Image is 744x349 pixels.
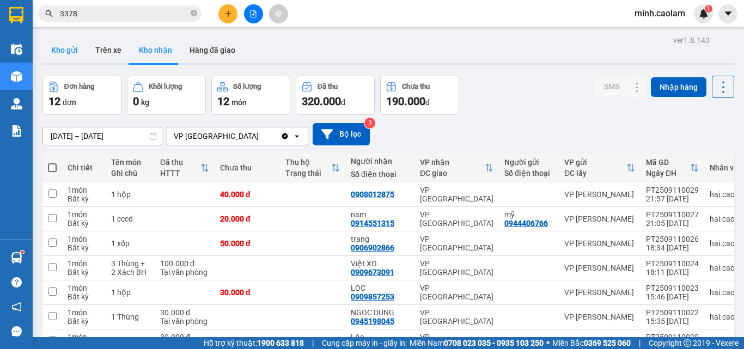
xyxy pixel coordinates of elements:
th: Toggle SortBy [641,154,704,182]
th: Toggle SortBy [155,154,215,182]
img: warehouse-icon [11,71,22,82]
input: Selected VP Sài Gòn. [260,131,261,142]
div: Tại văn phòng [160,268,209,277]
button: Nhập hàng [651,77,706,97]
div: Ghi chú [111,169,149,177]
div: VP [PERSON_NAME] [564,215,635,223]
div: VP [GEOGRAPHIC_DATA] [420,210,493,228]
button: aim [269,4,288,23]
span: file-add [249,10,257,17]
div: PT2509110020 [646,333,699,341]
span: 0 [133,95,139,108]
input: Select a date range. [43,127,162,145]
img: logo-vxr [9,7,23,23]
div: VP [PERSON_NAME] [564,313,635,321]
span: Miền Bắc [552,337,631,349]
div: Chi tiết [68,163,100,172]
div: Ngày ĐH [646,169,690,177]
button: caret-down [718,4,737,23]
img: warehouse-icon [11,44,22,55]
span: Cung cấp máy in - giấy in: [322,337,407,349]
input: Tìm tên, số ĐT hoặc mã đơn [60,8,188,20]
img: solution-icon [11,125,22,137]
button: file-add [244,4,263,23]
div: NGOC DUNG [351,308,409,317]
div: Mã GD [646,158,690,167]
div: 1 hộp [111,288,149,297]
div: Tên món [111,158,149,167]
div: PT2509110026 [646,235,699,243]
div: 1 món [68,308,100,317]
span: 320.000 [302,95,341,108]
li: (c) 2017 [92,52,150,65]
sup: 3 [364,118,375,128]
span: ⚪️ [546,341,550,345]
div: 1 món [68,186,100,194]
span: 12 [217,95,229,108]
div: VP [PERSON_NAME] [564,190,635,199]
img: icon-new-feature [699,9,709,19]
div: VP [GEOGRAPHIC_DATA] [420,235,493,252]
div: 3 Thùng + 2 Xách BH [111,259,149,277]
button: Đơn hàng12đơn [42,76,121,115]
div: PT2509110022 [646,308,699,317]
div: 40.000 đ [220,190,275,199]
b: [DOMAIN_NAME] [92,41,150,50]
button: Kho gửi [42,37,87,63]
div: Số điện thoại [504,169,553,177]
th: Toggle SortBy [414,154,499,182]
button: Trên xe [87,37,130,63]
div: 30.000 đ [160,308,209,317]
div: VP [PERSON_NAME] [564,264,635,272]
b: BIÊN NHẬN GỬI HÀNG HÓA [70,16,105,105]
div: 1 Thùng [111,313,149,321]
sup: 1 [705,5,712,13]
button: Số lượng12món [211,76,290,115]
span: question-circle [11,277,22,287]
div: PT2509110024 [646,259,699,268]
div: Tại văn phòng [160,317,209,326]
span: close-circle [191,10,197,16]
button: Hàng đã giao [181,37,244,63]
span: caret-down [723,9,733,19]
span: message [11,326,22,336]
div: Người nhận [351,157,409,166]
span: aim [275,10,282,17]
span: copyright [684,339,691,347]
div: 0944406766 [504,219,548,228]
div: 50.000 đ [220,239,275,248]
div: LOC [351,284,409,292]
strong: 1900 633 818 [257,339,304,347]
div: 18:11 [DATE] [646,268,699,277]
th: Toggle SortBy [559,154,641,182]
div: 1 món [68,210,100,219]
div: 1 món [68,284,100,292]
div: 1 HS [111,337,149,346]
th: Toggle SortBy [280,154,345,182]
div: Việt XO [351,259,409,268]
div: VP [PERSON_NAME] [564,288,635,297]
div: 0906902866 [351,243,394,252]
div: ver 1.8.143 [673,34,710,46]
img: warehouse-icon [11,252,22,264]
div: Chưa thu [220,163,275,172]
div: 30.000 đ [160,333,209,341]
div: Số điện thoại [351,170,409,179]
span: search [45,10,53,17]
div: 1 cccd [111,215,149,223]
button: Khối lượng0kg [127,76,206,115]
div: Khối lượng [149,83,182,90]
div: Trạng thái [285,169,331,177]
div: ĐC lấy [564,169,626,177]
div: Bất kỳ [68,317,100,326]
div: Chưa thu [402,83,430,90]
div: 0908012875 [351,190,394,199]
div: 1 món [68,333,100,341]
div: 21:57 [DATE] [646,194,699,203]
div: PT2509110023 [646,284,699,292]
div: Đã thu [318,83,338,90]
span: Miền Nam [410,337,544,349]
span: plus [224,10,232,17]
div: 30.000 đ [220,288,275,297]
span: đ [341,98,345,107]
